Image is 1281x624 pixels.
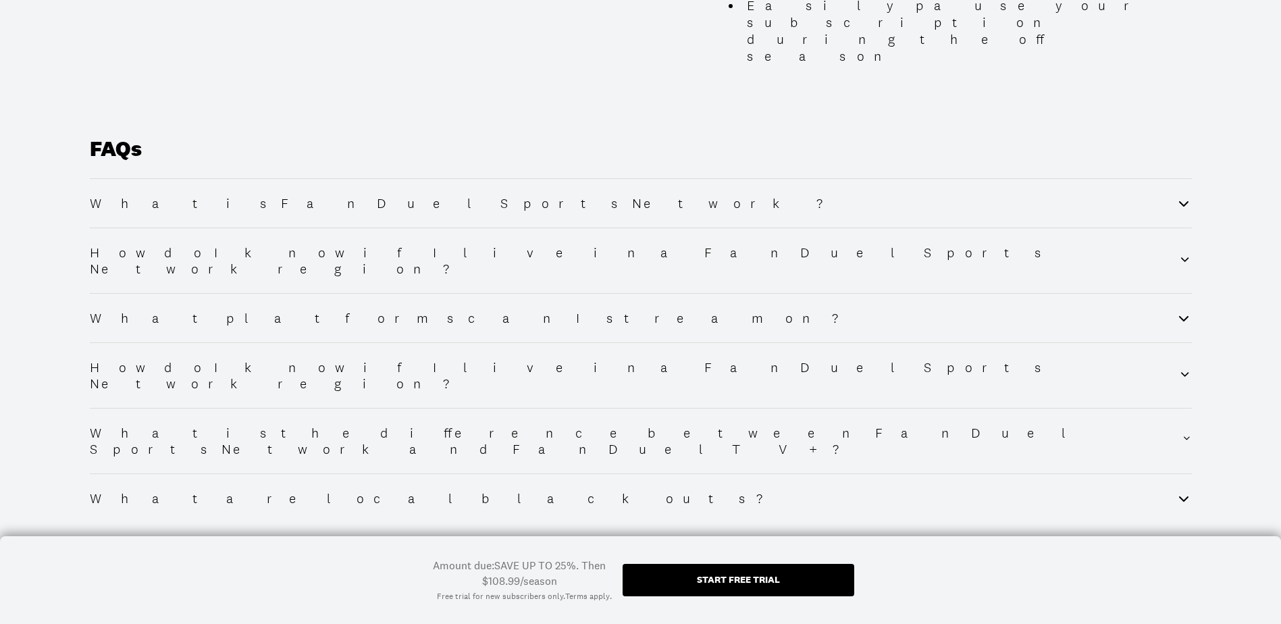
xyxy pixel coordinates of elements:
[437,591,612,602] div: Free trial for new subscribers only. .
[90,359,1179,392] h2: How do I know if I live in a FanDuel Sports Network region?
[427,558,612,588] div: Amount due: SAVE UP TO 25%. Then $108.99/season
[90,310,863,326] h2: What platforms can I stream on?
[565,591,610,602] a: Terms apply
[90,136,1192,178] h1: FAQs
[90,195,847,211] h2: What is FanDuel Sports Network?
[697,575,780,584] div: Start free trial
[90,490,787,506] h2: What are local blackouts?
[90,244,1179,277] h2: How do I know if I live in a FanDuel Sports Network region?
[90,425,1182,457] h2: What is the difference between FanDuel Sports Network and FanDuel TV+?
